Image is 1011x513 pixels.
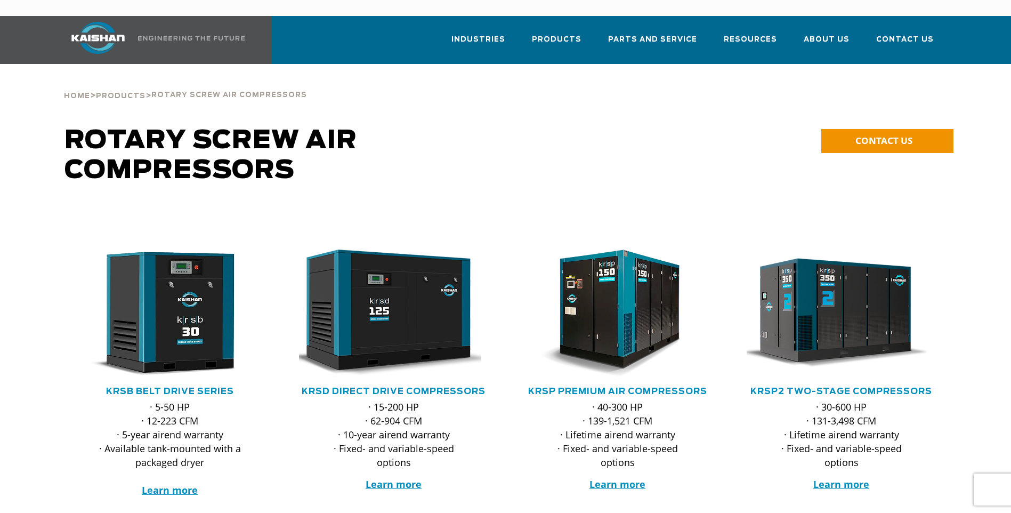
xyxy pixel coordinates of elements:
p: · 40-300 HP · 139-1,521 CFM · Lifetime airend warranty · Fixed- and variable-speed options [544,400,691,469]
img: krsb30 [67,250,257,378]
a: Home [64,91,90,100]
a: Learn more [813,478,869,491]
a: Contact Us [876,26,934,62]
a: CONTACT US [821,129,953,153]
img: krsd125 [291,250,481,378]
a: Products [532,26,581,62]
img: krsp350 [739,250,928,378]
a: Industries [451,26,505,62]
span: Rotary Screw Air Compressors [151,92,307,99]
a: Kaishan USA [58,16,247,64]
span: CONTACT US [855,134,912,147]
div: krsd125 [299,250,489,378]
img: Engineering the future [138,36,245,41]
span: Home [64,93,90,100]
div: krsp350 [747,250,936,378]
a: KRSD Direct Drive Compressors [302,387,486,396]
a: KRSB Belt Drive Series [106,387,234,396]
a: Learn more [366,478,422,491]
img: krsp150 [515,250,705,378]
span: Products [532,34,581,46]
div: > > [64,64,307,105]
span: Parts and Service [608,34,697,46]
p: · 5-50 HP · 12-223 CFM · 5-year airend warranty · Available tank-mounted with a packaged dryer [96,400,244,497]
a: Learn more [142,484,198,496]
p: · 15-200 HP · 62-904 CFM · 10-year airend warranty · Fixed- and variable-speed options [320,400,467,469]
a: About Us [804,26,850,62]
a: Products [96,91,145,100]
a: KRSP Premium Air Compressors [528,387,707,396]
a: Parts and Service [608,26,697,62]
span: Contact Us [876,34,934,46]
span: Resources [724,34,777,46]
a: Learn more [589,478,645,491]
a: KRSP2 Two-Stage Compressors [750,387,932,396]
div: krsb30 [75,250,265,378]
img: kaishan logo [58,22,138,54]
p: · 30-600 HP · 131-3,498 CFM · Lifetime airend warranty · Fixed- and variable-speed options [768,400,915,469]
div: krsp150 [523,250,713,378]
span: Products [96,93,145,100]
span: Rotary Screw Air Compressors [64,128,357,183]
a: Resources [724,26,777,62]
span: Industries [451,34,505,46]
span: About Us [804,34,850,46]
